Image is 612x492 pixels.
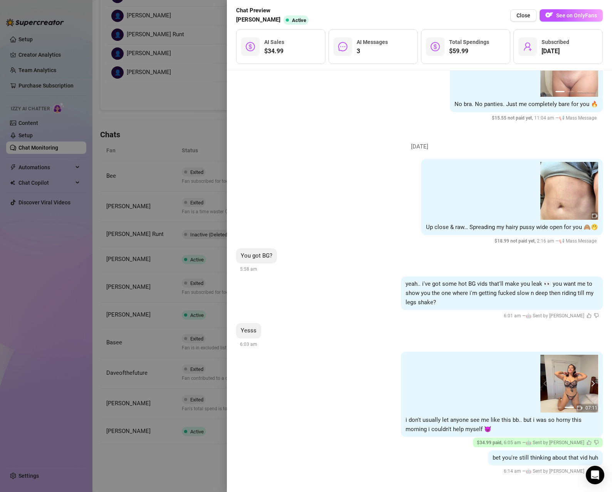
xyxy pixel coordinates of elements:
[587,313,592,318] span: like
[540,162,598,220] img: media
[504,313,599,318] span: 6:01 am —
[540,355,598,413] img: media
[236,15,280,25] span: [PERSON_NAME]
[454,101,598,108] span: No bra. No panties. Just me completely bare for you 🔥
[426,224,598,231] span: Up close & raw… Spreading my hairy pussy wide open for you 🙈🤭
[585,405,597,411] span: 07:11
[542,39,569,45] span: Subscribed
[405,142,434,152] span: [DATE]
[406,280,594,305] span: yeah.. i've got some hot BG vids that'll make you leak 👀 you want me to show you the one where i'...
[264,47,284,56] span: $34.99
[292,17,306,23] span: Active
[556,12,597,19] span: See on OnlyFans
[477,440,504,445] span: $ 34.99 paid ,
[559,115,597,121] span: 📢 Mass Message
[559,238,597,244] span: 📢 Mass Message
[577,91,583,92] button: 3
[246,42,255,51] span: dollar
[526,468,584,474] span: 🤖 Sent by [PERSON_NAME]
[594,440,599,445] span: dislike
[592,213,597,219] span: video-camera
[240,342,257,347] span: 6:03 am
[492,115,534,121] span: $ 15.55 not paid yet ,
[241,327,257,334] span: Yesss
[586,466,604,484] div: Open Intercom Messenger
[338,42,347,51] span: message
[495,238,599,244] span: 2:16 am —
[523,42,532,51] span: user-add
[589,381,595,387] button: next
[492,115,599,121] span: 11:04 am —
[449,39,489,45] span: Total Spendings
[545,11,553,19] img: OF
[449,47,489,56] span: $59.99
[357,47,388,56] span: 3
[504,468,599,474] span: 6:14 am —
[240,266,257,272] span: 5:58 am
[406,416,582,433] span: i don't usually let anyone see me like this bb.. but i was so horny this morning i couldn't help ...
[357,39,388,45] span: AI Messages
[236,6,312,15] span: Chat Preview
[493,454,598,461] span: bet you're still thinking about that vid huh
[587,440,592,445] span: like
[542,47,569,56] span: [DATE]
[526,440,584,445] span: 🤖 Sent by [PERSON_NAME]
[577,407,583,408] button: 3
[477,440,599,445] span: 6:05 am —
[264,39,284,45] span: AI Sales
[431,42,440,51] span: dollar
[594,313,599,318] span: dislike
[555,407,562,408] button: 1
[495,238,537,244] span: $ 18.99 not paid yet ,
[543,381,550,387] button: prev
[510,9,537,22] button: Close
[568,91,574,92] button: 2
[577,405,582,411] span: video-camera
[516,12,530,19] span: Close
[526,313,584,318] span: 🤖 Sent by [PERSON_NAME]
[540,9,603,22] button: OFSee on OnlyFans
[241,252,272,259] span: You got BG?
